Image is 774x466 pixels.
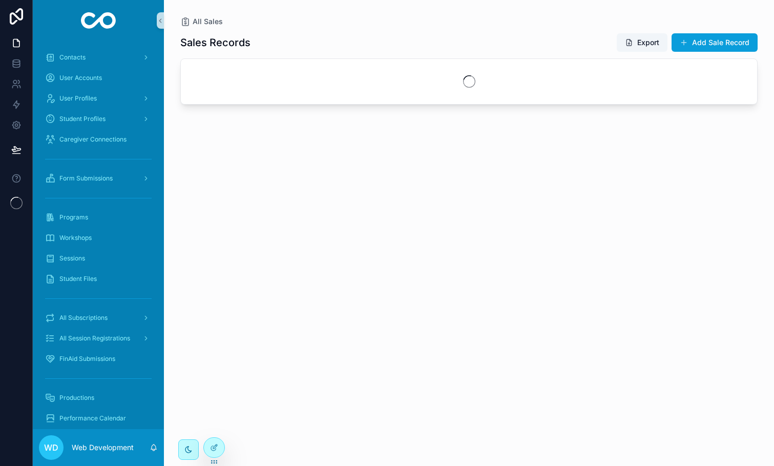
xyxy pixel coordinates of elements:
[59,115,106,123] span: Student Profiles
[59,74,102,82] span: User Accounts
[59,314,108,322] span: All Subscriptions
[59,414,126,422] span: Performance Calendar
[39,309,158,327] a: All Subscriptions
[59,234,92,242] span: Workshops
[39,409,158,428] a: Performance Calendar
[39,48,158,67] a: Contacts
[59,135,127,144] span: Caregiver Connections
[59,394,94,402] span: Productions
[39,350,158,368] a: FinAid Submissions
[39,270,158,288] a: Student Files
[59,53,86,62] span: Contacts
[672,33,758,52] button: Add Sale Record
[39,389,158,407] a: Productions
[59,275,97,283] span: Student Files
[39,69,158,87] a: User Accounts
[180,16,223,27] a: All Sales
[59,334,130,342] span: All Session Registrations
[39,89,158,108] a: User Profiles
[33,41,164,429] div: scrollable content
[39,169,158,188] a: Form Submissions
[59,355,115,363] span: FinAid Submissions
[39,329,158,348] a: All Session Registrations
[193,16,223,27] span: All Sales
[59,254,85,262] span: Sessions
[39,249,158,268] a: Sessions
[39,130,158,149] a: Caregiver Connections
[59,174,113,183] span: Form Submissions
[39,110,158,128] a: Student Profiles
[180,35,250,50] h1: Sales Records
[39,208,158,227] a: Programs
[617,33,667,52] button: Export
[72,442,134,453] p: Web Development
[81,12,116,29] img: App logo
[59,94,97,103] span: User Profiles
[59,213,88,221] span: Programs
[44,441,58,454] span: WD
[39,229,158,247] a: Workshops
